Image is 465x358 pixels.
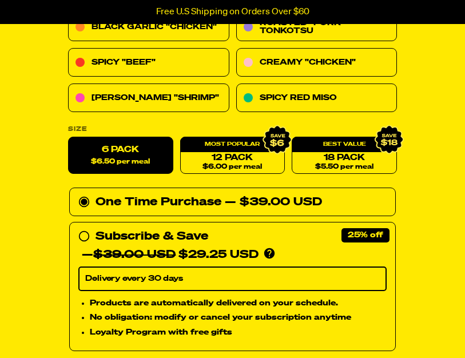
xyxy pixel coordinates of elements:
a: Creamy "Chicken" [236,48,398,77]
a: Spicy Red Miso [236,83,398,112]
a: 18 Pack$5.50 per meal [292,137,397,174]
div: Subscribe & Save [96,227,208,245]
a: Black Garlic "Chicken" [68,13,229,41]
div: — $29.25 USD [82,245,259,264]
li: No obligation: modify or cancel your subscription anytime [90,311,387,324]
a: 12 Pack$6.00 per meal [180,137,285,174]
label: Size [68,126,397,132]
a: Roasted "Pork" Tonkotsu [236,13,398,41]
a: [PERSON_NAME] "Shrimp" [68,83,229,112]
del: $39.00 USD [93,249,176,260]
select: Subscribe & Save —$39.00 USD$29.25 USD Products are automatically delivered on your schedule. No ... [78,266,387,291]
li: Loyalty Program with free gifts [90,326,387,339]
span: $6.50 per meal [91,158,150,165]
span: $6.00 per meal [202,163,262,170]
a: Spicy "Beef" [68,48,229,77]
div: One Time Purchase [78,193,387,211]
li: Products are automatically delivered on your schedule. [90,296,387,309]
label: 6 Pack [68,137,173,174]
p: Free U.S Shipping on Orders Over $60 [156,7,309,17]
div: — $39.00 USD [225,193,322,211]
span: $5.50 per meal [315,163,373,170]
